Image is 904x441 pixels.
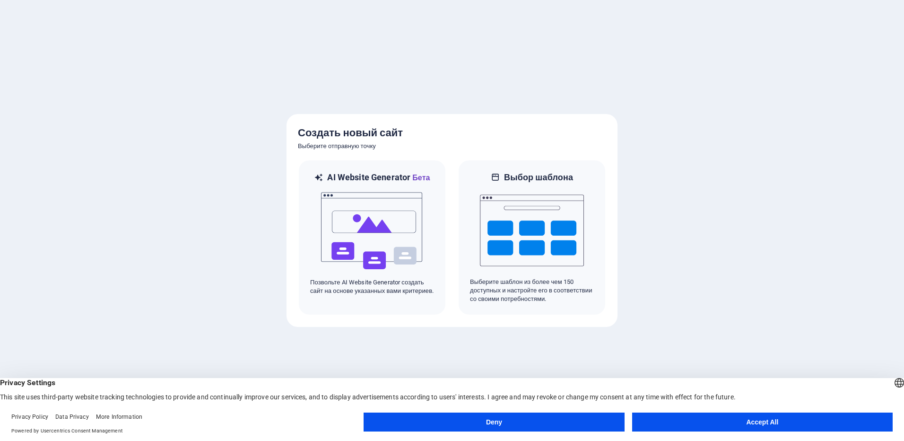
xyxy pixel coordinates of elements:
[470,278,594,303] p: Выберите шаблон из более чем 150 доступных и настройте его в соответствии со своими потребностями.
[320,184,424,278] img: ai
[504,172,573,183] h6: Выбор шаблона
[298,125,606,141] h5: Создать новый сайт
[310,278,434,295] p: Позвольте AI Website Generator создать сайт на основе указанных вами критериев.
[458,159,606,316] div: Выбор шаблонаВыберите шаблон из более чем 150 доступных и настройте его в соответствии со своими ...
[298,159,446,316] div: AI Website GeneratorБетаaiПозвольте AI Website Generator создать сайт на основе указанных вами кр...
[410,173,430,182] span: Бета
[327,172,430,184] h6: AI Website Generator
[298,141,606,152] h6: Выберите отправную точку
